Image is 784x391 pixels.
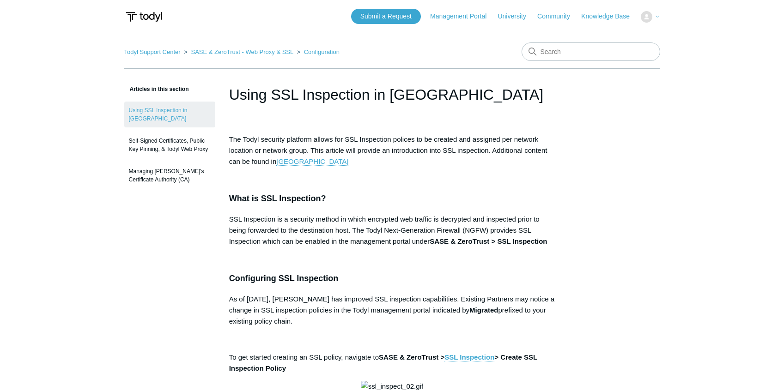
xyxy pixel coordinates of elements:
[124,48,182,55] li: Todyl Support Center
[469,306,498,314] strong: Migrated
[124,48,181,55] a: Todyl Support Center
[229,353,537,372] strong: > Create SSL Inspection Policy
[229,134,555,167] p: The Todyl security platform allows for SSL Inspection polices to be created and assigned per netw...
[124,132,215,158] a: Self-Signed Certificates, Public Key Pinning, & Todyl Web Proxy
[182,48,295,55] li: SASE & ZeroTrust - Web Proxy & SSL
[295,48,340,55] li: Configuration
[379,353,444,361] strong: SASE & ZeroTrust >
[229,272,555,285] h3: Configuring SSL Inspection
[124,102,215,127] a: Using SSL Inspection in [GEOGRAPHIC_DATA]
[351,9,421,24] a: Submit a Request
[124,8,164,25] img: Todyl Support Center Help Center home page
[444,353,494,361] a: SSL Inspection
[229,294,555,327] p: As of [DATE], [PERSON_NAME] has improved SSL inspection capabilities. Existing Partners may notic...
[229,352,555,374] p: To get started creating an SSL policy, navigate to
[522,42,660,61] input: Search
[304,48,340,55] a: Configuration
[124,86,189,92] span: Articles in this section
[124,162,215,188] a: Managing [PERSON_NAME]'s Certificate Authority (CA)
[537,12,579,21] a: Community
[229,192,555,205] h3: What is SSL Inspection?
[191,48,293,55] a: SASE & ZeroTrust - Web Proxy & SSL
[229,84,555,106] h1: Using SSL Inspection in Todyl
[276,157,348,166] a: [GEOGRAPHIC_DATA]
[444,353,494,361] strong: SSL Inspection
[498,12,535,21] a: University
[581,12,639,21] a: Knowledge Base
[229,214,555,247] p: SSL Inspection is a security method in which encrypted web traffic is decrypted and inspected pri...
[430,12,496,21] a: Management Portal
[430,237,547,245] strong: SASE & ZeroTrust > SSL Inspection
